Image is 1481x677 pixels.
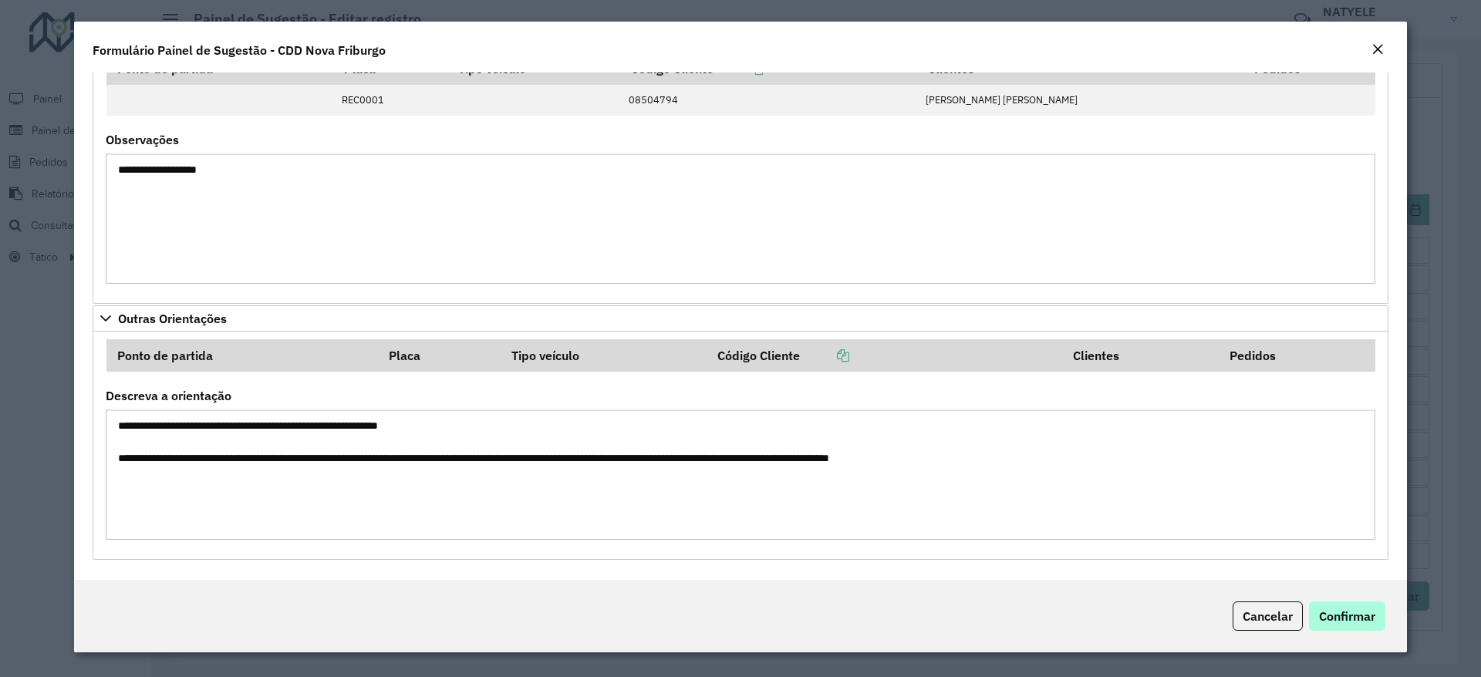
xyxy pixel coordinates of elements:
a: Copiar [714,61,763,76]
label: Observações [106,130,179,149]
td: 08504794 [620,85,917,116]
span: Confirmar [1319,608,1375,624]
label: Descreva a orientação [106,386,231,405]
h4: Formulário Painel de Sugestão - CDD Nova Friburgo [93,41,386,59]
a: Outras Orientações [93,305,1388,332]
a: Copiar [800,348,849,363]
th: Tipo veículo [501,339,707,372]
div: Outras Orientações [93,332,1388,560]
span: Cancelar [1243,608,1293,624]
td: REC0001 [333,85,447,116]
div: Cliente para Recarga [93,45,1388,305]
span: Outras Orientações [118,312,227,325]
th: Placa [378,339,501,372]
button: Confirmar [1309,601,1385,631]
td: [PERSON_NAME] [PERSON_NAME] [917,85,1243,116]
th: Pedidos [1219,339,1375,372]
th: Ponto de partida [106,339,379,372]
th: Clientes [1062,339,1219,372]
button: Close [1367,40,1388,60]
button: Cancelar [1233,601,1303,631]
em: Fechar [1371,43,1384,56]
th: Código Cliente [707,339,1063,372]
